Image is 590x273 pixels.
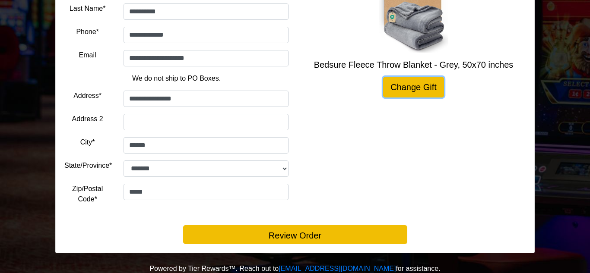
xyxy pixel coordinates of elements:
[64,160,112,171] label: State/Province*
[301,60,526,70] h5: Bedsure Fleece Throw Blanket - Grey, 50x70 inches
[71,73,282,84] p: We do not ship to PO Boxes.
[80,137,95,147] label: City*
[383,77,444,97] a: Change Gift
[70,3,106,14] label: Last Name*
[183,225,407,244] button: Review Order
[149,265,440,272] span: Powered by Tier Rewards™. Reach out to for assistance.
[76,27,99,37] label: Phone*
[72,114,103,124] label: Address 2
[279,265,396,272] a: [EMAIL_ADDRESS][DOMAIN_NAME]
[73,91,102,101] label: Address*
[64,184,111,204] label: Zip/Postal Code*
[79,50,96,60] label: Email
